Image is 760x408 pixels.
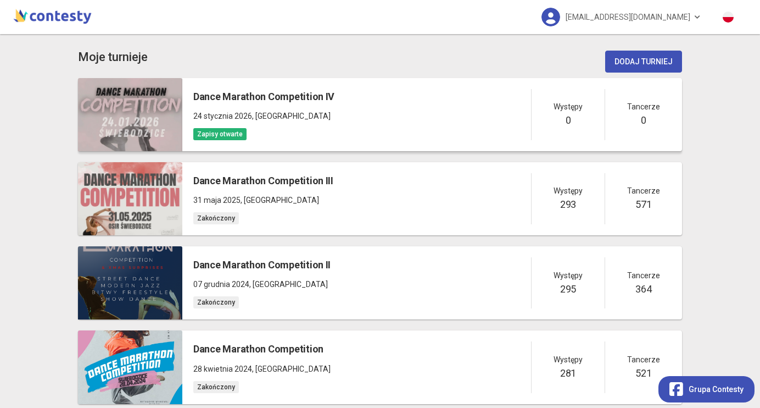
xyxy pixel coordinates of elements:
h5: 571 [635,197,651,212]
span: Zakończony [193,212,239,224]
h5: 521 [635,366,651,381]
span: Występy [554,185,583,197]
h3: Moje turnieje [78,48,148,67]
span: , [GEOGRAPHIC_DATA] [252,112,331,120]
span: 24 stycznia 2026 [193,112,252,120]
span: 31 maja 2025 [193,196,241,205]
span: Tancerze [627,354,660,366]
h5: 364 [635,282,651,297]
h5: 293 [560,197,576,212]
app-title: competition-list.title [78,48,148,67]
h5: 295 [560,282,576,297]
span: Zapisy otwarte [193,128,247,140]
span: Zakończony [193,381,239,393]
h5: Dance Marathon Competition [193,341,331,357]
span: Zakończony [193,296,239,308]
span: [EMAIL_ADDRESS][DOMAIN_NAME] [566,5,690,29]
span: Występy [554,354,583,366]
span: Grupa Contesty [689,383,744,395]
span: , [GEOGRAPHIC_DATA] [252,365,331,373]
span: , [GEOGRAPHIC_DATA] [249,280,328,289]
h5: 0 [566,113,571,128]
span: Występy [554,101,583,113]
span: 07 grudnia 2024 [193,280,249,289]
button: Dodaj turniej [605,51,682,73]
h5: Dance Marathon Competition II [193,257,331,273]
span: 28 kwietnia 2024 [193,365,252,373]
span: , [GEOGRAPHIC_DATA] [241,196,319,205]
span: Tancerze [627,101,660,113]
span: Tancerze [627,269,660,282]
h5: Dance Marathon Competition III [193,173,333,189]
h5: 0 [641,113,646,128]
h5: 281 [560,366,576,381]
span: Występy [554,269,583,282]
h5: Dance Marathon Competition IV [193,89,334,104]
span: Tancerze [627,185,660,197]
